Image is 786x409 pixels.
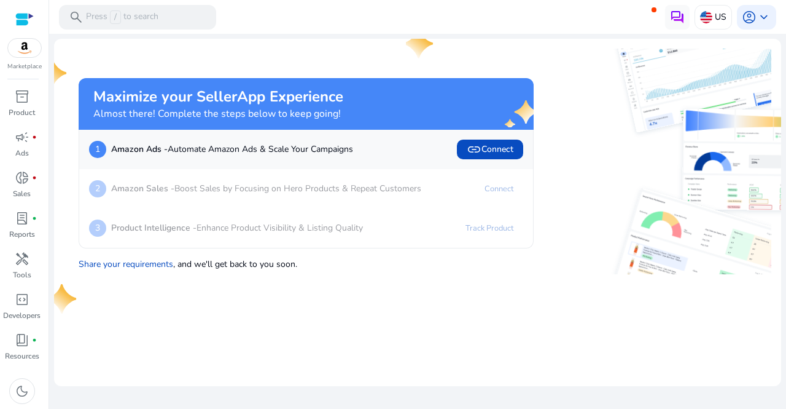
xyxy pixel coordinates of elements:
[700,11,712,23] img: us.svg
[15,252,29,266] span: handyman
[86,10,158,24] p: Press to search
[7,62,42,71] p: Marketplace
[13,188,31,199] p: Sales
[32,175,37,180] span: fiber_manual_record
[715,6,726,28] p: US
[467,142,481,157] span: link
[15,170,29,185] span: donut_small
[475,179,523,199] a: Connect
[9,107,35,118] p: Product
[15,384,29,399] span: dark_mode
[89,220,106,237] p: 3
[111,143,353,156] p: Automate Amazon Ads & Scale Your Campaigns
[110,10,121,24] span: /
[111,183,174,194] b: Amazon Sales -
[456,218,523,238] a: Track Product
[32,338,37,343] span: fiber_manual_record
[111,221,363,234] p: Enhance Product Visibility & Listing Quality
[15,130,29,145] span: campaign
[89,180,106,197] p: 2
[93,88,343,106] h2: Maximize your SellerApp Experience
[89,141,106,158] p: 1
[15,333,29,347] span: book_4
[111,143,168,155] b: Amazon Ads -
[69,10,84,25] span: search
[9,229,35,240] p: Reports
[79,258,173,270] a: Share your requirements
[757,10,771,25] span: keyboard_arrow_down
[742,10,757,25] span: account_circle
[15,148,29,159] p: Ads
[15,292,29,307] span: code_blocks
[111,222,196,234] b: Product Intelligence -
[49,284,79,314] img: one-star.svg
[406,29,435,58] img: one-star.svg
[111,182,421,195] p: Boost Sales by Focusing on Hero Products & Repeat Customers
[39,58,69,88] img: one-star.svg
[467,142,513,157] span: Connect
[15,211,29,226] span: lab_profile
[5,351,39,362] p: Resources
[79,253,534,271] p: , and we'll get back to you soon.
[15,89,29,104] span: inventory_2
[32,216,37,221] span: fiber_manual_record
[3,310,41,321] p: Developers
[13,269,31,280] p: Tools
[457,140,523,159] button: linkConnect
[8,39,41,57] img: amazon.svg
[93,108,343,120] h4: Almost there! Complete the steps below to keep going!
[32,135,37,140] span: fiber_manual_record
